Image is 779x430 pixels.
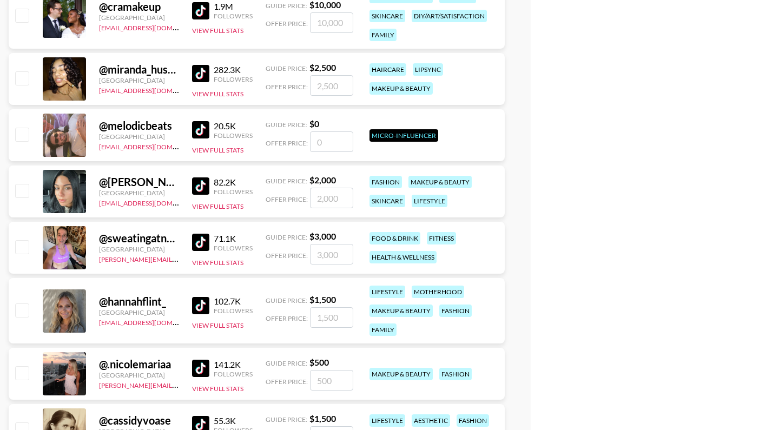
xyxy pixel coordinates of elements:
span: Offer Price: [266,83,308,91]
img: TikTok [192,121,209,138]
div: @ sweatingatnaptime [99,231,179,245]
div: makeup & beauty [369,368,433,380]
span: Guide Price: [266,121,307,129]
div: Followers [214,188,253,196]
div: [GEOGRAPHIC_DATA] [99,189,179,197]
a: [EMAIL_ADDRESS][DOMAIN_NAME] [99,141,208,151]
a: [EMAIL_ADDRESS][DOMAIN_NAME] [99,22,208,32]
div: [GEOGRAPHIC_DATA] [99,133,179,141]
img: TikTok [192,360,209,377]
div: haircare [369,63,406,76]
div: family [369,323,397,336]
span: Offer Price: [266,139,308,147]
span: Offer Price: [266,378,308,386]
div: Followers [214,370,253,378]
strong: $ 500 [309,357,329,367]
span: Guide Price: [266,177,307,185]
div: Followers [214,244,253,252]
div: lifestyle [369,286,405,298]
button: View Full Stats [192,146,243,154]
div: 141.2K [214,359,253,370]
input: 0 [310,131,353,152]
a: [EMAIL_ADDRESS][DOMAIN_NAME] [99,316,208,327]
button: View Full Stats [192,90,243,98]
input: 1,500 [310,307,353,328]
strong: $ 1,500 [309,294,336,305]
div: lipsync [413,63,443,76]
span: Offer Price: [266,195,308,203]
div: fashion [439,368,472,380]
a: [EMAIL_ADDRESS][DOMAIN_NAME] [99,84,208,95]
input: 500 [310,370,353,391]
span: Guide Price: [266,296,307,305]
div: 282.3K [214,64,253,75]
div: health & wellness [369,251,437,263]
div: makeup & beauty [369,305,433,317]
span: Guide Price: [266,415,307,424]
a: [PERSON_NAME][EMAIL_ADDRESS][PERSON_NAME][DOMAIN_NAME] [99,379,311,389]
span: Guide Price: [266,2,307,10]
div: 55.3K [214,415,253,426]
img: TikTok [192,2,209,19]
div: @ .nicolemariaa [99,358,179,371]
button: View Full Stats [192,202,243,210]
span: Offer Price: [266,252,308,260]
div: Micro-Influencer [369,129,438,142]
div: [GEOGRAPHIC_DATA] [99,371,179,379]
div: fashion [457,414,489,427]
button: View Full Stats [192,27,243,35]
div: Followers [214,75,253,83]
span: Offer Price: [266,19,308,28]
div: 71.1K [214,233,253,244]
div: @ hannahflint_ [99,295,179,308]
input: 3,000 [310,244,353,264]
div: Followers [214,131,253,140]
div: lifestyle [369,414,405,427]
img: TikTok [192,234,209,251]
strong: $ 0 [309,118,319,129]
strong: $ 3,000 [309,231,336,241]
button: View Full Stats [192,259,243,267]
button: View Full Stats [192,385,243,393]
div: 102.7K [214,296,253,307]
input: 2,500 [310,75,353,96]
strong: $ 1,500 [309,413,336,424]
img: TikTok [192,177,209,195]
strong: $ 2,500 [309,62,336,72]
img: TikTok [192,297,209,314]
a: [PERSON_NAME][EMAIL_ADDRESS][DOMAIN_NAME] [99,253,259,263]
strong: $ 2,000 [309,175,336,185]
div: family [369,29,397,41]
div: fashion [439,305,472,317]
div: makeup & beauty [369,82,433,95]
div: diy/art/satisfaction [412,10,487,22]
div: Followers [214,307,253,315]
div: @ miranda_huschka [99,63,179,76]
input: 2,000 [310,188,353,208]
div: 1.9M [214,1,253,12]
div: lifestyle [412,195,447,207]
span: Offer Price: [266,314,308,322]
input: 10,000 [310,12,353,33]
div: @ [PERSON_NAME].[PERSON_NAME] [99,175,179,189]
span: Guide Price: [266,233,307,241]
span: Guide Price: [266,359,307,367]
a: [EMAIL_ADDRESS][DOMAIN_NAME] [99,197,208,207]
span: Guide Price: [266,64,307,72]
div: [GEOGRAPHIC_DATA] [99,14,179,22]
div: fitness [427,232,456,244]
div: skincare [369,195,405,207]
div: motherhood [412,286,464,298]
div: [GEOGRAPHIC_DATA] [99,76,179,84]
div: fashion [369,176,402,188]
div: Followers [214,12,253,20]
div: food & drink [369,232,420,244]
div: @ melodicbeats [99,119,179,133]
div: @ cassidyvoase [99,414,179,427]
div: makeup & beauty [408,176,472,188]
div: 82.2K [214,177,253,188]
button: View Full Stats [192,321,243,329]
div: [GEOGRAPHIC_DATA] [99,308,179,316]
img: TikTok [192,65,209,82]
div: 20.5K [214,121,253,131]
